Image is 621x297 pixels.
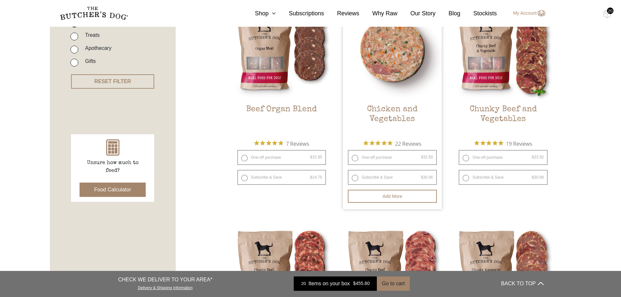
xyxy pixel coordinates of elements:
[294,276,377,291] a: 20 Items on your box $455.80
[82,44,111,52] label: Apothecary
[82,31,100,39] label: Treats
[138,284,193,290] a: Delivery & Shipping Information
[237,150,326,165] label: One-off purchase
[421,175,423,180] span: $
[308,280,350,288] span: Items on your box
[436,9,460,18] a: Blog
[421,155,423,159] span: $
[603,10,611,18] img: TBD_Cart-Full.png
[348,150,437,165] label: One-off purchase
[474,139,532,148] button: Rated 5 out of 5 stars from 19 reviews. Jump to reviews.
[237,170,326,185] label: Subscribe & Save
[82,57,96,66] label: Gifts
[232,105,331,135] h2: Beef Organ Blend
[397,9,436,18] a: Our Story
[310,175,312,180] span: $
[118,276,212,284] p: CHECK WE DELIVER TO YOUR AREA*
[348,170,437,185] label: Subscribe & Save
[343,1,442,135] a: Chicken and Vegetables
[501,276,543,291] button: BACK TO TOP
[454,1,553,135] a: Chunky Beef and VegetablesChunky Beef and Vegetables
[421,155,433,159] bdi: 32.50
[232,1,331,99] img: Beef Organ Blend
[454,105,553,135] h2: Chunky Beef and Vegetables
[80,159,145,175] p: Unsure how much to feed?
[532,175,534,180] span: $
[363,139,421,148] button: Rated 4.9 out of 5 stars from 22 reviews. Jump to reviews.
[532,155,544,159] bdi: 33.50
[353,281,370,286] bdi: 455.80
[532,155,534,159] span: $
[299,280,308,287] div: 20
[377,276,409,291] button: Go to cart
[395,139,421,148] span: 22 Reviews
[348,190,437,203] button: Add more
[507,9,545,17] a: My Account
[454,1,553,99] img: Chunky Beef and Vegetables
[310,155,322,159] bdi: 15.95
[310,155,312,159] span: $
[359,9,397,18] a: Why Raw
[532,175,544,180] bdi: 30.99
[460,9,497,18] a: Stockists
[310,175,322,180] bdi: 14.75
[353,281,356,286] span: $
[71,74,154,89] button: RESET FILTER
[506,139,532,148] span: 19 Reviews
[286,139,309,148] span: 7 Reviews
[343,105,442,135] h2: Chicken and Vegetables
[232,1,331,135] a: Beef Organ BlendBeef Organ Blend
[607,7,614,14] div: 20
[242,9,276,18] a: Shop
[254,139,309,148] button: Rated 5 out of 5 stars from 7 reviews. Jump to reviews.
[459,150,548,165] label: One-off purchase
[80,183,146,197] button: Food Calculator
[324,9,359,18] a: Reviews
[459,170,548,185] label: Subscribe & Save
[421,175,433,180] bdi: 30.06
[276,9,324,18] a: Subscriptions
